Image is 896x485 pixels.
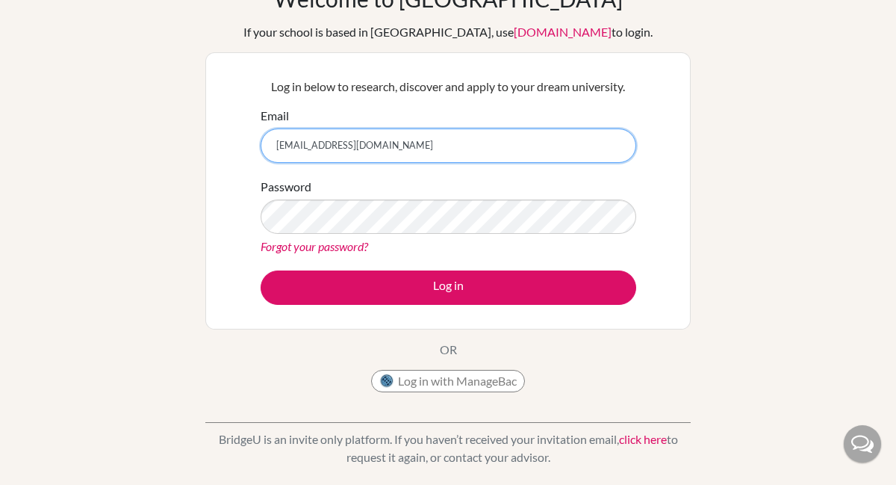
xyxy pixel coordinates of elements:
p: BridgeU is an invite only platform. If you haven’t received your invitation email, to request it ... [205,430,691,466]
button: Log in with ManageBac [371,370,525,392]
span: ヘルプ [37,10,72,24]
a: Forgot your password? [261,239,368,253]
div: If your school is based in [GEOGRAPHIC_DATA], use to login. [243,23,653,41]
a: [DOMAIN_NAME] [514,25,612,39]
a: click here [619,432,667,446]
label: Email [261,107,289,125]
label: Password [261,178,311,196]
p: Log in below to research, discover and apply to your dream university. [261,78,636,96]
button: Log in [261,271,636,305]
p: OR [440,341,457,359]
